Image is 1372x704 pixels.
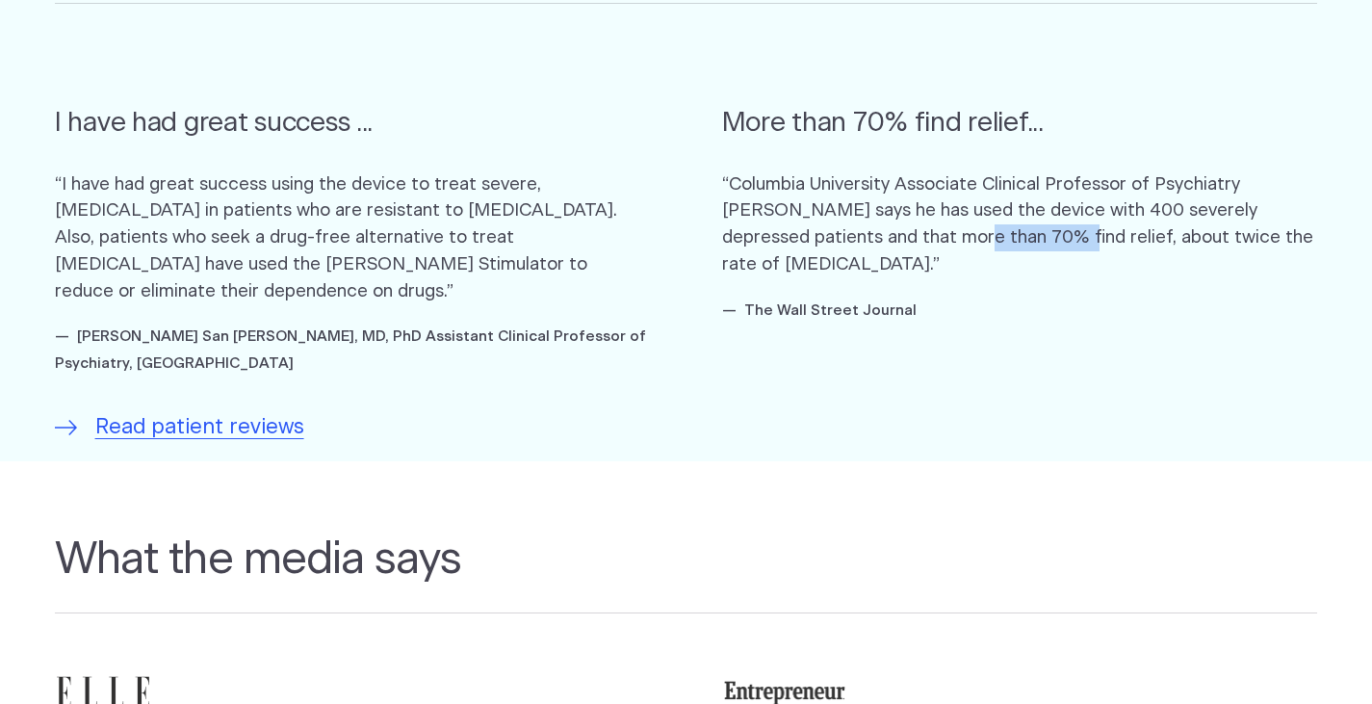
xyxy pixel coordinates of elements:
[55,329,646,371] cite: — [PERSON_NAME] San [PERSON_NAME], MD, PhD Assistant Clinical Professor of Psychiatry, [GEOGRAPHI...
[55,104,650,144] h5: I have had great success ...
[55,171,650,305] p: “I have had great success using the device to treat severe, [MEDICAL_DATA] in patients who are re...
[722,104,1317,144] h5: More than 70% find relief...
[55,412,304,444] a: Read patient reviews
[722,303,917,318] cite: — The Wall Street Journal
[55,534,1317,614] h2: What the media says
[95,412,304,444] span: Read patient reviews
[722,171,1317,278] p: “Columbia University Associate Clinical Professor of Psychiatry [PERSON_NAME] says he has used th...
